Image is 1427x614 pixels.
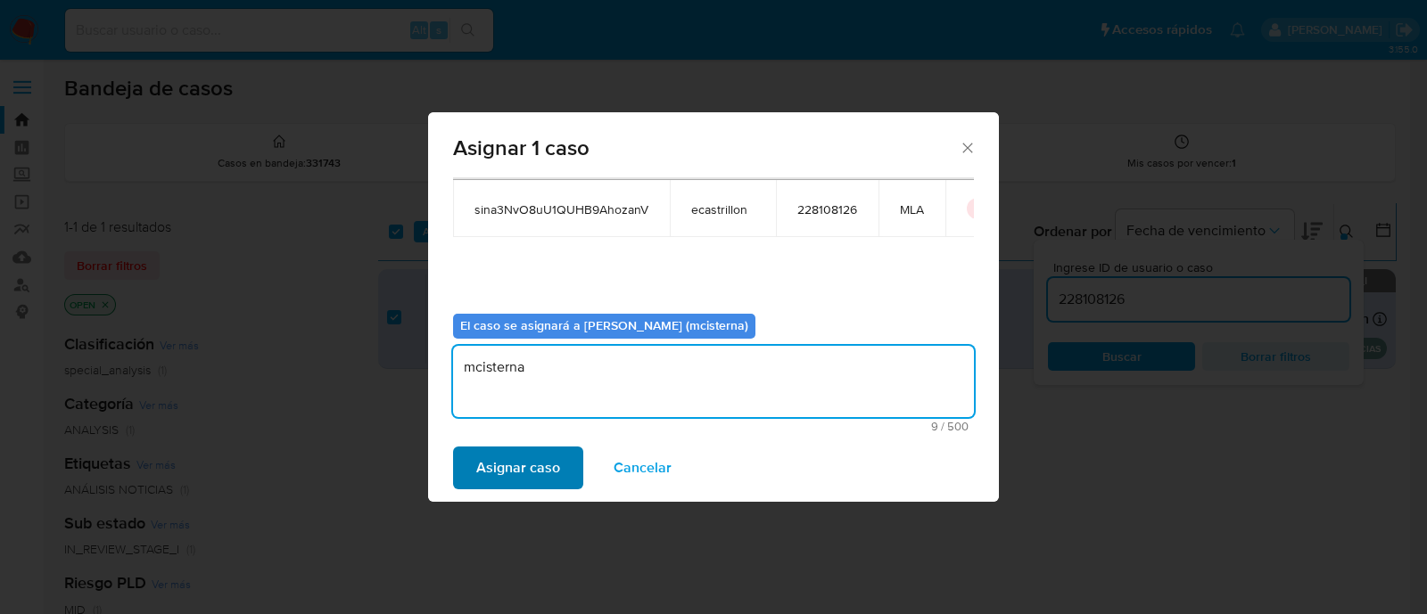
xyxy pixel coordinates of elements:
[453,346,974,417] textarea: mcisterna
[453,137,959,159] span: Asignar 1 caso
[691,201,755,217] span: ecastrillon
[967,198,988,219] button: icon-button
[458,421,969,432] span: Máximo 500 caracteres
[590,446,695,489] button: Cancelar
[797,201,857,217] span: 228108126
[959,139,975,155] button: Cerrar ventana
[474,201,648,217] span: sina3NvO8uU1QUHB9AhozanV
[460,316,748,334] b: El caso se asignará a [PERSON_NAME] (mcisterna)
[428,112,999,502] div: assign-modal
[453,446,583,489] button: Asignar caso
[900,201,924,217] span: MLA
[476,448,560,487] span: Asignar caso
[614,448,672,487] span: Cancelar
